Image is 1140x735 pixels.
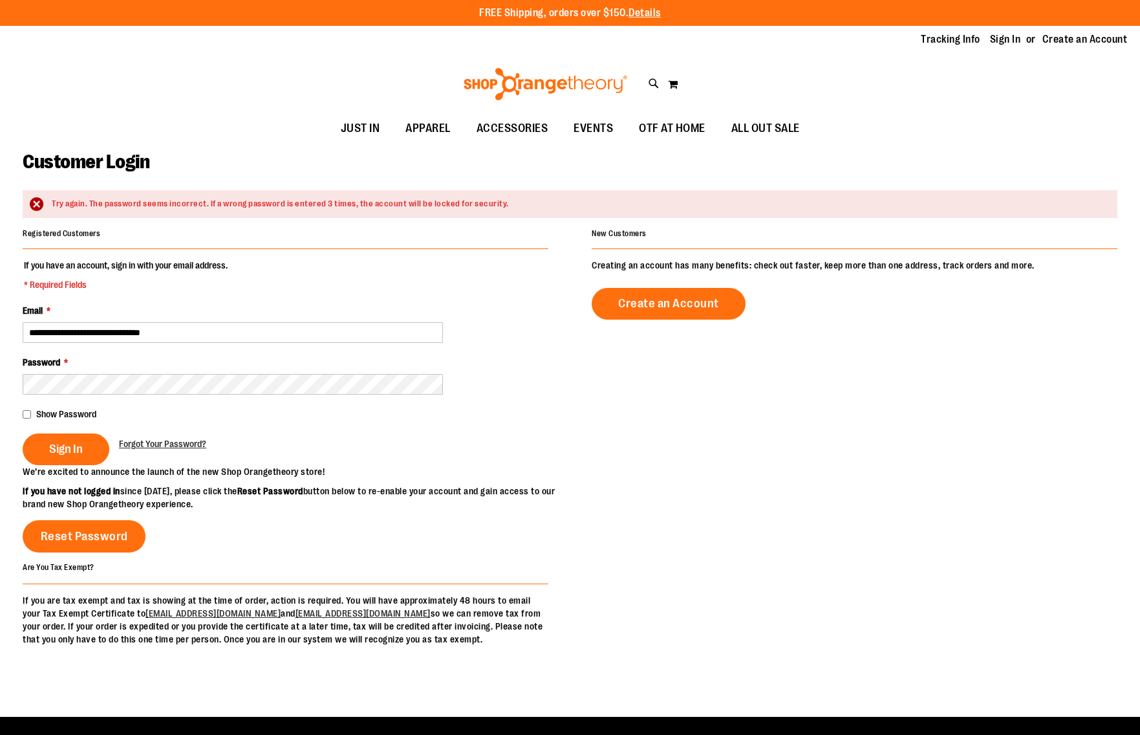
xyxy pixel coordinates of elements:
[23,151,149,173] span: Customer Login
[145,608,281,619] a: [EMAIL_ADDRESS][DOMAIN_NAME]
[23,465,570,478] p: We’re excited to announce the launch of the new Shop Orangetheory store!
[23,486,120,496] strong: If you have not logged in
[119,439,206,449] span: Forgot Your Password?
[296,608,431,619] a: [EMAIL_ADDRESS][DOMAIN_NAME]
[23,433,109,465] button: Sign In
[237,486,303,496] strong: Reset Password
[23,259,229,291] legend: If you have an account, sign in with your email address.
[52,198,1104,210] div: Try again. The password seems incorrect. If a wrong password is entered 3 times, the account will...
[36,409,96,419] span: Show Password
[23,594,548,646] p: If you are tax exempt and tax is showing at the time of order, action is required. You will have ...
[592,259,1117,272] p: Creating an account has many benefits: check out faster, keep more than one address, track orders...
[1042,32,1128,47] a: Create an Account
[23,520,145,553] a: Reset Password
[731,114,800,143] span: ALL OUT SALE
[23,563,94,572] strong: Are You Tax Exempt?
[639,114,705,143] span: OTF AT HOME
[341,114,380,143] span: JUST IN
[119,437,206,450] a: Forgot Your Password?
[990,32,1021,47] a: Sign In
[41,529,128,543] span: Reset Password
[23,357,60,367] span: Password
[629,7,661,19] a: Details
[24,278,228,291] span: * Required Fields
[592,288,746,320] a: Create an Account
[592,229,647,238] strong: New Customers
[618,296,719,311] span: Create an Account
[23,305,43,316] span: Email
[405,114,451,143] span: APPAREL
[23,485,570,510] p: since [DATE], please click the button below to re-enable your account and gain access to our bran...
[479,6,661,21] p: FREE Shipping, orders over $150.
[921,32,980,47] a: Tracking Info
[49,442,83,456] span: Sign In
[23,229,100,238] strong: Registered Customers
[477,114,548,143] span: ACCESSORIES
[462,68,629,100] img: Shop Orangetheory
[574,114,613,143] span: EVENTS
